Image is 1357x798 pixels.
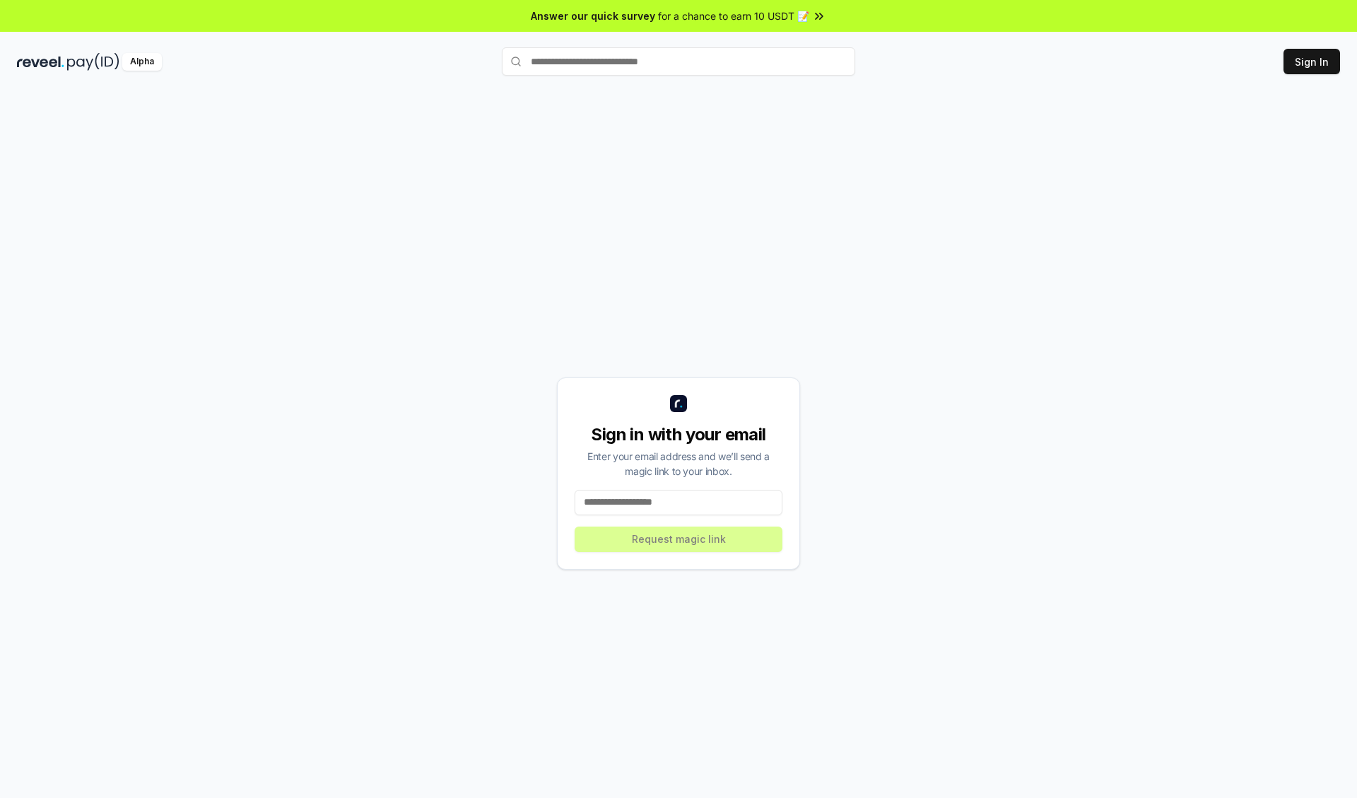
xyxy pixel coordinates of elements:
span: Answer our quick survey [531,8,655,23]
img: pay_id [67,53,119,71]
button: Sign In [1283,49,1340,74]
div: Alpha [122,53,162,71]
img: reveel_dark [17,53,64,71]
div: Sign in with your email [575,423,782,446]
div: Enter your email address and we’ll send a magic link to your inbox. [575,449,782,479]
span: for a chance to earn 10 USDT 📝 [658,8,809,23]
img: logo_small [670,395,687,412]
